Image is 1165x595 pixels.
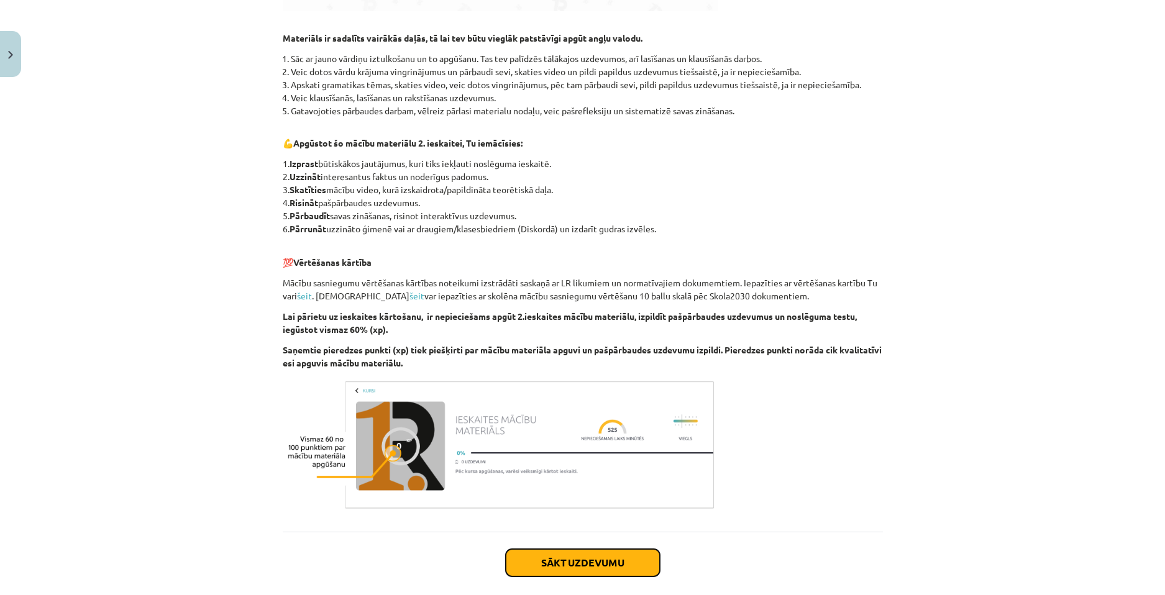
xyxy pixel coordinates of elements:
[8,51,13,59] img: icon-close-lesson-0947bae3869378f0d4975bcd49f059093ad1ed9edebbc8119c70593378902aed.svg
[290,210,330,221] b: Pārbaudīt
[291,104,883,130] li: Gatavojoties pārbaudes darbam, vēlreiz pārlasi materialu nodaļu, veic pašrefleksiju un sistematiz...
[283,276,883,302] p: Mācību sasniegumu vērtēšanas kārtības noteikumi izstrādāti saskaņā ar LR likumiem un normatīvajie...
[283,32,642,43] strong: Materiāls ir sadalīts vairākās daļās, tā lai tev būtu vieglāk patstāvīgi apgūt angļu valodu.
[283,311,857,335] b: Lai pārietu uz ieskaites kārtošanu, ir nepieciešams apgūt 2.ieskaites mācību materiālu, izpildīt ...
[409,290,424,301] a: šeit
[293,137,523,148] b: Apgūstot šo mācību materiālu 2. ieskaitei, Tu iemācīsies:
[291,91,883,104] li: Veic klausīšanās, lasīšanas un rakstīšanas uzdevumus.
[291,78,883,91] li: Apskati gramatikas tēmas, skaties video, veic dotos vingrinājumus, pēc tam pārbaudi sevi, pildi p...
[506,549,660,576] button: Sākt uzdevumu
[291,52,883,65] li: Sāc ar jauno vārdiņu iztulkošanu un to apgūšanu. Tas tev palīdzēs tālākajos uzdevumos, arī lasīša...
[283,157,883,235] p: 1. būtiskākos jautājumus, kuri tiks iekļauti noslēguma ieskaitē. 2. interesantus faktus un noderī...
[290,184,326,195] b: Skatīties
[283,243,883,269] p: 💯
[297,290,312,301] a: šeit
[283,344,882,368] b: Saņemtie pieredzes punkti (xp) tiek piešķirti par mācību materiāla apguvi un pašpārbaudes uzdevum...
[290,171,321,182] b: Uzzināt
[291,65,883,78] li: Veic dotos vārdu krājuma vingrinājumus un pārbaudi sevi, skaties video un pildi papildus uzdevumu...
[283,137,883,150] p: 💪
[293,257,372,268] b: Vērtēšanas kārtība
[290,223,326,234] b: Pārrunāt
[290,197,318,208] b: Risināt
[290,158,318,169] b: Izprast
